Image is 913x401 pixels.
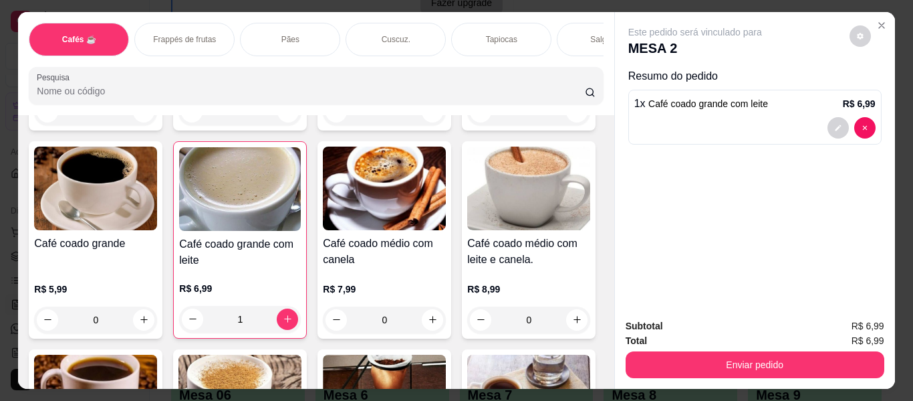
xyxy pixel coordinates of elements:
[852,333,884,348] span: R$ 6,99
[467,147,590,230] img: product-image
[323,147,446,230] img: product-image
[843,97,876,110] p: R$ 6,99
[277,309,298,330] button: increase-product-quantity
[323,236,446,268] h4: Café coado médio com canela
[179,236,301,268] h4: Café coado grande com leite
[626,335,647,346] strong: Total
[62,34,96,45] p: Cafés ☕
[628,25,762,39] p: Este pedido será vinculado para
[626,321,663,331] strong: Subtotal
[179,147,301,231] img: product-image
[486,34,517,45] p: Tapiocas
[566,309,588,331] button: increase-product-quantity
[37,72,74,83] label: Pesquisa
[281,34,299,45] p: Pães
[182,309,203,330] button: decrease-product-quantity
[37,84,585,98] input: Pesquisa
[827,117,849,139] button: decrease-product-quantity
[467,236,590,268] h4: Café coado médio com leite e canela.
[626,351,884,378] button: Enviar pedido
[37,309,58,331] button: decrease-product-quantity
[467,283,590,296] p: R$ 8,99
[34,147,157,230] img: product-image
[34,283,157,296] p: R$ 5,99
[323,283,446,296] p: R$ 7,99
[325,309,347,331] button: decrease-product-quantity
[153,34,216,45] p: Frappés de frutas
[133,309,154,331] button: increase-product-quantity
[382,34,410,45] p: Cuscuz.
[852,319,884,333] span: R$ 6,99
[628,39,762,58] p: MESA 2
[590,34,624,45] p: Salgados
[470,309,491,331] button: decrease-product-quantity
[422,309,443,331] button: increase-product-quantity
[628,68,882,84] p: Resumo do pedido
[34,236,157,252] h4: Café coado grande
[854,117,876,139] button: decrease-product-quantity
[871,15,892,36] button: Close
[179,282,301,295] p: R$ 6,99
[634,96,768,112] p: 1 x
[850,25,871,47] button: decrease-product-quantity
[648,98,768,109] span: Café coado grande com leite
